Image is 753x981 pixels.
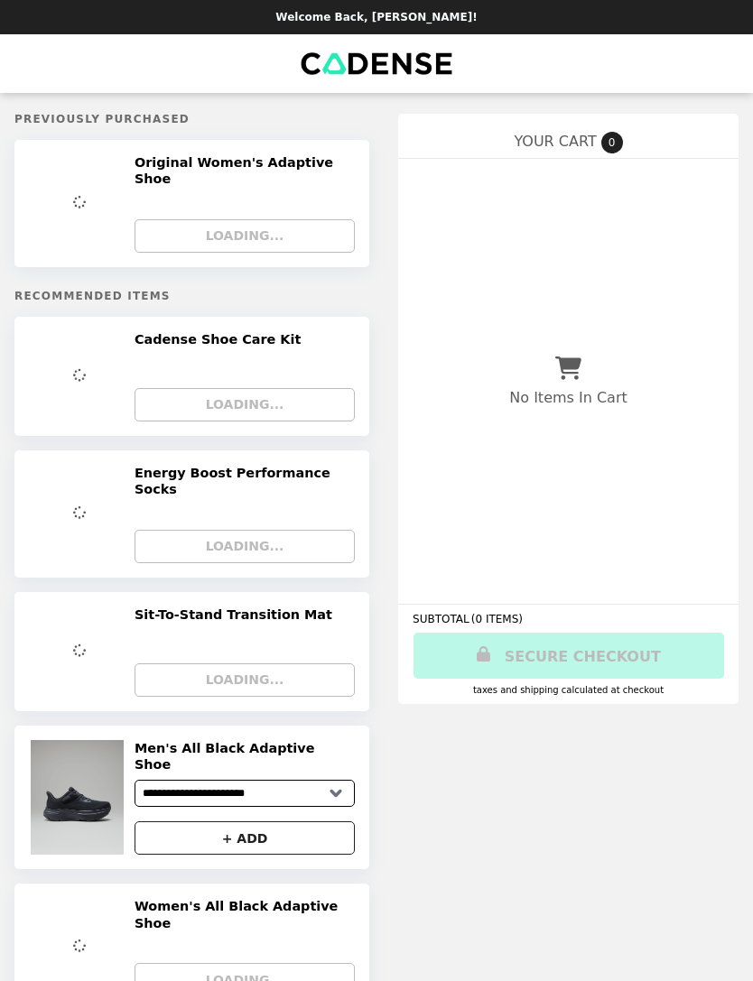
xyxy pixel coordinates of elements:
select: Select a product variant [135,780,355,807]
h2: Energy Boost Performance Socks [135,465,351,498]
h5: Recommended Items [14,290,369,302]
img: Men's All Black Adaptive Shoe [31,740,127,856]
span: YOUR CART [514,133,596,150]
h2: Men's All Black Adaptive Shoe [135,740,351,773]
span: SUBTOTAL [413,613,471,625]
p: No Items In Cart [509,389,627,406]
span: 0 [601,132,623,153]
h2: Cadense Shoe Care Kit [135,331,308,347]
div: Taxes and Shipping calculated at checkout [413,685,724,695]
h2: Original Women's Adaptive Shoe [135,154,351,188]
h5: Previously Purchased [14,113,369,125]
h2: Women's All Black Adaptive Shoe [135,898,351,931]
button: + ADD [135,821,355,855]
p: Welcome Back, [PERSON_NAME]! [275,11,477,23]
h2: Sit-To-Stand Transition Mat [135,606,339,623]
span: ( 0 ITEMS ) [471,613,523,625]
img: Brand Logo [301,45,452,82]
